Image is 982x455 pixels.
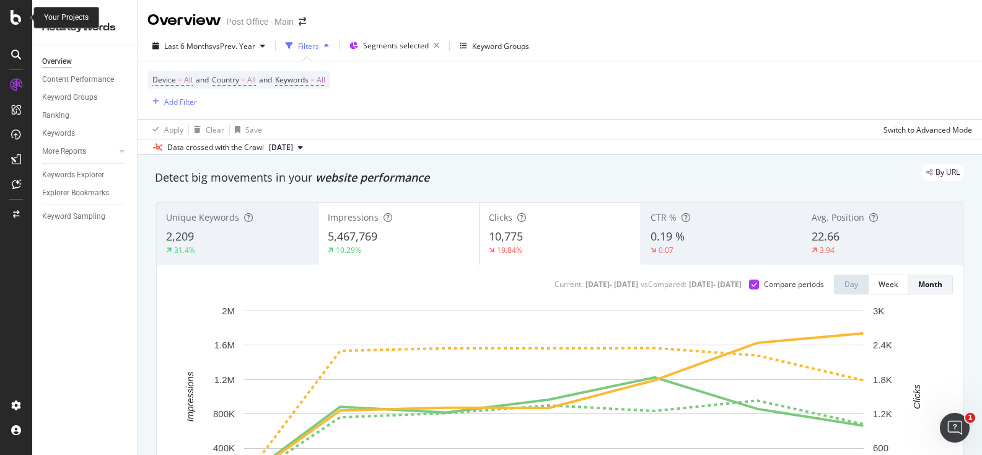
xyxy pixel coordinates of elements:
span: All [184,71,193,89]
div: Month [918,279,942,289]
span: Country [212,74,239,85]
text: 1.8K [873,374,892,385]
span: = [178,74,182,85]
div: 31.4% [174,245,195,255]
div: Keyword Groups [472,41,529,51]
button: Day [834,275,869,294]
div: Clear [206,125,224,135]
text: 3K [873,306,884,316]
div: 10.29% [336,245,361,255]
div: Add Filter [164,97,197,107]
text: 1.2K [873,409,892,419]
div: Keyword Groups [42,91,97,104]
button: Switch to Advanced Mode [879,120,972,139]
span: 22.66 [812,229,840,244]
div: legacy label [921,164,965,181]
a: More Reports [42,145,116,158]
span: = [310,74,315,85]
button: Week [869,275,908,294]
div: More Reports [42,145,86,158]
div: Post Office - Main [226,15,294,28]
div: Content Performance [42,73,114,86]
div: Keywords [42,127,75,140]
span: = [241,74,245,85]
div: Week [879,279,898,289]
span: Clicks [489,211,512,223]
span: 0.19 % [651,229,685,244]
span: All [317,71,325,89]
div: Switch to Advanced Mode [883,125,972,135]
button: Month [908,275,953,294]
div: Save [245,125,262,135]
span: Last 6 Months [164,41,213,51]
span: 5,467,769 [328,229,377,244]
span: By URL [936,169,960,176]
div: Current: [555,279,583,289]
span: vs Prev. Year [213,41,255,51]
div: Overview [147,10,221,31]
span: 2025 Aug. 25th [269,142,293,153]
span: Keywords [275,74,309,85]
text: Clicks [911,384,922,409]
div: Compare periods [764,279,824,289]
span: and [259,74,272,85]
a: Keyword Groups [42,91,128,104]
div: Apply [164,125,183,135]
a: Keywords [42,127,128,140]
span: and [196,74,209,85]
text: Impressions [185,371,195,422]
span: Avg. Position [812,211,864,223]
span: Segments selected [363,40,429,51]
text: 1.6M [214,340,235,350]
text: 400K [213,443,235,453]
div: Ranking [42,109,69,122]
span: Device [152,74,176,85]
span: 1 [965,413,975,423]
button: Keyword Groups [455,36,534,56]
div: Data crossed with the Crawl [167,142,264,153]
button: Segments selected [344,36,444,56]
div: Explorer Bookmarks [42,187,109,200]
div: Your Projects [44,12,89,23]
div: Filters [298,41,319,51]
span: Impressions [328,211,379,223]
span: All [247,71,256,89]
div: Day [844,279,858,289]
text: 600 [873,443,888,453]
a: Keywords Explorer [42,169,128,182]
text: 800K [213,409,235,419]
div: 0.07 [659,245,673,255]
a: Overview [42,55,128,68]
a: Keyword Sampling [42,210,128,223]
div: Keyword Sampling [42,210,105,223]
button: Save [230,120,262,139]
text: 1.2M [214,374,235,385]
a: Content Performance [42,73,128,86]
div: Keywords Explorer [42,169,104,182]
a: Explorer Bookmarks [42,187,128,200]
button: Add Filter [147,94,197,109]
button: [DATE] [264,140,308,155]
div: Overview [42,55,72,68]
iframe: Intercom live chat [940,413,970,443]
div: 3.94 [820,245,835,255]
button: Last 6 MonthsvsPrev. Year [147,36,270,56]
button: Clear [189,120,224,139]
text: 2.4K [873,340,892,350]
span: 2,209 [166,229,194,244]
text: 2M [222,306,235,316]
div: arrow-right-arrow-left [299,17,306,26]
button: Filters [281,36,334,56]
div: 19.84% [497,245,522,255]
div: [DATE] - [DATE] [689,279,742,289]
a: Ranking [42,109,128,122]
span: 10,775 [489,229,523,244]
button: Apply [147,120,183,139]
div: [DATE] - [DATE] [585,279,638,289]
span: CTR % [651,211,677,223]
div: vs Compared : [641,279,686,289]
span: Unique Keywords [166,211,239,223]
